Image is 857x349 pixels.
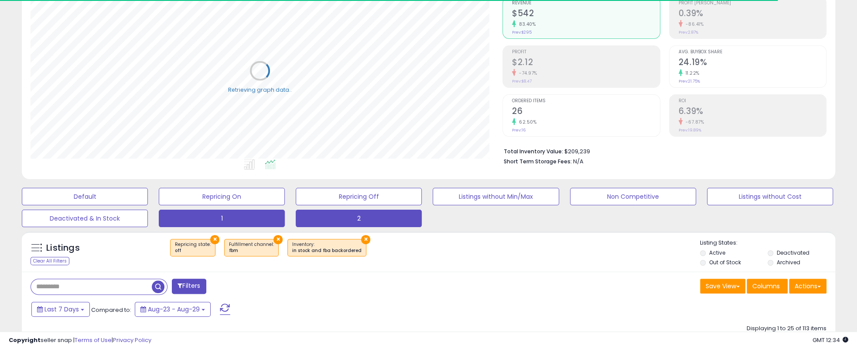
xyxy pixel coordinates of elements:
[504,145,820,156] li: $209,239
[679,30,698,35] small: Prev: 2.87%
[504,158,572,165] b: Short Term Storage Fees:
[148,305,200,314] span: Aug-23 - Aug-29
[512,128,526,133] small: Prev: 16
[683,21,704,28] small: -86.41%
[22,188,148,205] button: Default
[683,70,700,76] small: 11.22%
[433,188,559,205] button: Listings without Min/Max
[296,210,422,227] button: 2
[573,157,584,166] span: N/A
[679,50,826,55] span: Avg. Buybox Share
[679,79,700,84] small: Prev: 21.75%
[512,99,659,104] span: Ordered Items
[776,259,800,266] label: Archived
[709,259,741,266] label: Out of Stock
[512,30,532,35] small: Prev: $295
[707,188,833,205] button: Listings without Cost
[75,336,112,344] a: Terms of Use
[46,242,80,254] h5: Listings
[292,248,362,254] div: in stock and fba backordered
[504,148,563,155] b: Total Inventory Value:
[175,248,211,254] div: off
[159,188,285,205] button: Repricing On
[361,235,370,244] button: ×
[700,279,745,294] button: Save View
[44,305,79,314] span: Last 7 Days
[679,57,826,69] h2: 24.19%
[113,336,151,344] a: Privacy Policy
[9,336,151,345] div: seller snap | |
[747,279,788,294] button: Columns
[512,106,659,118] h2: 26
[31,302,90,317] button: Last 7 Days
[747,325,826,333] div: Displaying 1 to 25 of 113 items
[709,249,725,256] label: Active
[683,119,704,125] small: -67.87%
[813,336,848,344] span: 2025-09-6 12:34 GMT
[512,57,659,69] h2: $2.12
[9,336,41,344] strong: Copyright
[229,241,274,254] span: Fulfillment channel :
[516,119,536,125] small: 62.50%
[679,1,826,6] span: Profit [PERSON_NAME]
[296,188,422,205] button: Repricing Off
[512,1,659,6] span: Revenue
[512,50,659,55] span: Profit
[228,86,292,93] div: Retrieving graph data..
[679,128,701,133] small: Prev: 19.89%
[159,210,285,227] button: 1
[229,248,274,254] div: fbm
[31,257,69,265] div: Clear All Filters
[516,70,537,76] small: -74.97%
[512,8,659,20] h2: $542
[22,210,148,227] button: Deactivated & In Stock
[789,279,826,294] button: Actions
[679,106,826,118] h2: 6.39%
[273,235,283,244] button: ×
[172,279,206,294] button: Filters
[135,302,211,317] button: Aug-23 - Aug-29
[91,306,131,314] span: Compared to:
[512,79,532,84] small: Prev: $8.47
[292,241,362,254] span: Inventory :
[700,239,835,247] p: Listing States:
[210,235,219,244] button: ×
[679,99,826,104] span: ROI
[516,21,536,28] small: 83.40%
[175,241,211,254] span: Repricing state :
[570,188,696,205] button: Non Competitive
[679,8,826,20] h2: 0.39%
[776,249,809,256] label: Deactivated
[752,282,780,290] span: Columns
